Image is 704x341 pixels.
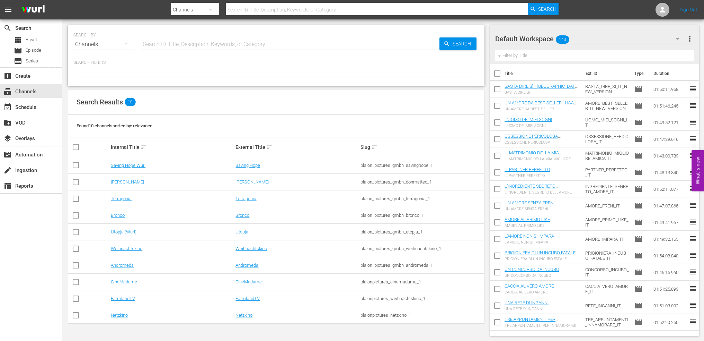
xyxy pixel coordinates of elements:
[73,35,134,54] div: Channels
[235,313,252,318] a: Netzkino
[651,214,689,231] td: 01:49:41.957
[360,229,483,235] div: plaion_pictures_gmbh_utopja_1
[360,313,483,318] div: plaionpictures_netzkino_1
[360,263,483,268] div: plaion_pictures_gmbh_andromeda_1
[582,214,632,231] td: AMORE_PRIMO_LIKE_IT
[505,100,577,111] a: UN AMORE DA BEST SELLER - USA QUESTO
[3,72,12,80] span: Create
[505,190,580,195] div: L'INGREDIENTE SEGRETO DELL'AMORE
[235,296,260,301] a: FarmlandTV
[505,117,552,122] a: L'UOMO DEI MIEI SOGNI
[582,314,632,331] td: TRE_APPUNTAMENTI_INNAMORARE_IT
[141,144,147,150] span: sort
[581,64,630,83] th: Ext. ID
[235,229,248,235] a: Utopja
[505,107,580,111] div: UN AMORE DA BEST SELLER
[111,263,134,268] a: Andromeda
[634,318,643,326] span: Episode
[634,135,643,143] span: Episode
[689,235,697,243] span: reorder
[360,163,483,168] div: plaion_pictures_gmbh_savinghope_1
[689,284,697,293] span: reorder
[505,90,580,95] div: BASTA DIRE Sì
[125,98,136,106] span: 10
[14,46,22,55] span: Episode
[634,202,643,210] span: Episode
[556,32,569,47] span: 143
[360,246,483,251] div: plaion_pictures_gmbh_weihnachtskino_1
[651,164,689,181] td: 01:48:13.840
[505,240,554,245] div: L'AMORE NON SI IMPARA
[505,250,576,255] a: PRIGIONIERA DI UN INCUBO FATALE
[505,140,580,145] div: OSSESSIONE PERICOLOSA
[360,296,483,301] div: plaionpictures_weihnachtskino_1
[686,35,694,43] span: more_vert
[17,2,50,18] img: ans4CAIJ8jUAAAAAAAAAAAAAAAAAAAAAAAAgQb4GAAAAAAAAAAAAAAAAAAAAAAAAJMjXAAAAAAAAAAAAAAAAAAAAAAAAgAT5G...
[505,167,550,172] a: IL PARTNER PERFETTO
[3,151,12,159] span: Automation
[505,157,580,161] div: IL MATRIMONIO DELLA MIA MIGLIORE AMICA
[111,213,125,218] a: Bronco
[582,281,632,297] td: CACCIA_VERO_AMORE_IT
[689,135,697,143] span: reorder
[634,85,643,93] span: movie
[111,296,135,301] a: FarmlandTV
[505,134,561,149] a: OSSESSIONE PERICOLOSA (OSSESSIONE PERICOLOSA (VARIANT))
[111,313,128,318] a: Netzkino
[439,37,476,50] button: Search
[689,218,697,226] span: reorder
[582,131,632,147] td: OSSESSIONE_PERICOLOSA_IT
[505,64,581,83] th: Title
[505,223,550,228] div: AMORE AL PRIMO LIKE
[360,279,483,284] div: plaionpictures_cinemadame_1
[360,196,483,201] div: plaion_pictures_gmbh_terragonia_1
[582,181,632,197] td: INGREDIENTE_SEGRETO_AMORE_IT
[689,185,697,193] span: reorder
[651,181,689,197] td: 01:52:11.077
[505,123,552,128] div: L'UOMO DEI MIEI SOGNI
[450,37,476,50] span: Search
[582,197,632,214] td: AMORE_FRENI_IT
[3,24,12,32] span: Search
[689,118,697,126] span: reorder
[14,36,22,44] span: Asset
[689,168,697,176] span: reorder
[235,196,256,201] a: Terragonia
[235,246,267,251] a: Weihnachtskino
[3,103,12,111] span: Schedule
[689,301,697,309] span: reorder
[111,279,137,284] a: CineMadame
[505,200,554,205] a: UN AMORE SENZA FRENI
[651,297,689,314] td: 01:51:03.002
[538,3,556,15] span: Search
[3,87,12,96] span: Channels
[505,300,549,305] a: UNA RETE DI INGANNI
[651,131,689,147] td: 01:47:39.616
[651,264,689,281] td: 01:46:15.960
[360,179,483,185] div: plaion_pictures_gmbh_donmatteo_1
[582,114,632,131] td: UOMO_MIEI_SOGNI_IT
[689,85,697,93] span: reorder
[360,213,483,218] div: plaion_pictures_gmbh_bronco_1
[686,31,694,47] button: more_vert
[651,231,689,247] td: 01:49:32.165
[3,182,12,190] span: Reports
[649,64,691,83] th: Duration
[692,150,704,191] button: Open Feedback Widget
[634,218,643,227] span: Episode
[505,307,549,311] div: UNA RETE DI INGANNI
[235,179,269,185] a: [PERSON_NAME]
[77,123,152,128] span: Found 10 channels sorted by: relevance
[634,118,643,127] span: Episode
[26,36,37,43] span: Asset
[582,97,632,114] td: AMORE_BEST_SELLER_IT_NEW_VERSION
[634,301,643,310] span: Episode
[679,7,697,12] a: Sign Out
[634,185,643,193] span: Episode
[582,164,632,181] td: PARTNER_PERFETTO_IT
[235,263,258,268] a: Andromeda
[651,114,689,131] td: 01:49:52.121
[634,102,643,110] span: Episode
[4,6,12,14] span: menu
[505,84,579,94] a: BASTA DIRE Sì - [GEOGRAPHIC_DATA] QUESTO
